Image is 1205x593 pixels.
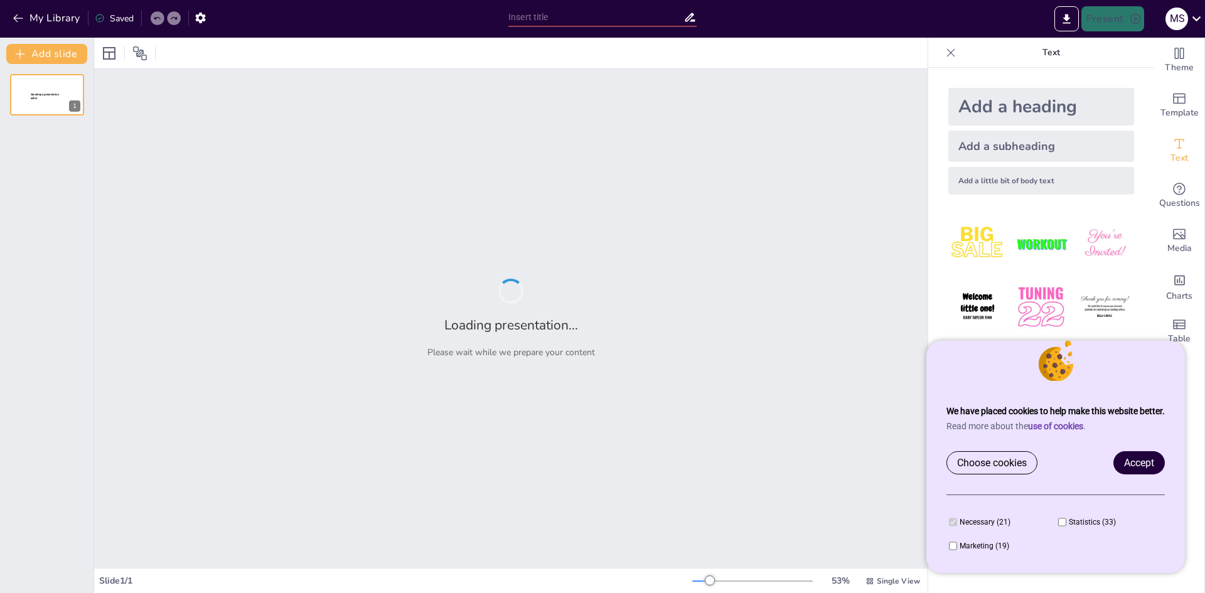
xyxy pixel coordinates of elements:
[1170,151,1188,165] span: Text
[1154,38,1204,83] div: Change the overall theme
[1159,196,1200,210] span: Questions
[948,131,1134,162] div: Add a subheading
[1160,106,1199,120] span: Template
[961,38,1142,68] p: Text
[1012,278,1070,336] img: 5.jpeg
[877,576,920,586] span: Single View
[1028,421,1083,431] a: use of cookies
[9,8,85,28] button: My Library
[1154,264,1204,309] div: Add charts and graphs
[427,346,595,358] p: Please wait while we prepare your content
[1154,83,1204,128] div: Add ready made slides
[1012,215,1070,273] img: 2.jpeg
[1076,215,1134,273] img: 3.jpeg
[1167,242,1192,255] span: Media
[948,215,1007,273] img: 1.jpeg
[6,44,87,64] button: Add slide
[1154,173,1204,218] div: Get real-time input from your audience
[948,167,1134,195] div: Add a little bit of body text
[1114,452,1164,474] a: Accept
[1124,457,1154,469] span: Accept
[946,406,1165,416] strong: We have placed cookies to help make this website better.
[99,575,692,587] div: Slide 1 / 1
[948,88,1134,126] div: Add a heading
[1154,309,1204,354] div: Add a table
[1081,6,1144,31] button: Present
[1165,6,1188,31] button: m s
[508,8,683,26] input: Insert title
[1165,61,1194,75] span: Theme
[1076,278,1134,336] img: 6.jpeg
[99,43,119,63] div: Layout
[69,100,80,112] div: 1
[10,74,84,115] div: 1
[960,542,1009,550] span: Marketing (19)
[95,13,134,24] div: Saved
[132,46,147,61] span: Position
[1154,128,1204,173] div: Add text boxes
[957,457,1027,469] span: Choose cookies
[960,518,1010,526] span: Necessary (21)
[1054,6,1079,31] button: Export to PowerPoint
[948,278,1007,336] img: 4.jpeg
[1166,289,1192,303] span: Charts
[946,421,1165,431] p: Read more about the .
[947,452,1037,474] a: Choose cookies
[1168,332,1191,346] span: Table
[825,575,855,587] div: 53 %
[1165,8,1188,30] div: m s
[444,316,578,334] h2: Loading presentation...
[1154,218,1204,264] div: Add images, graphics, shapes or video
[31,93,59,100] span: Sendsteps presentation editor
[1069,518,1116,526] span: Statistics (33)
